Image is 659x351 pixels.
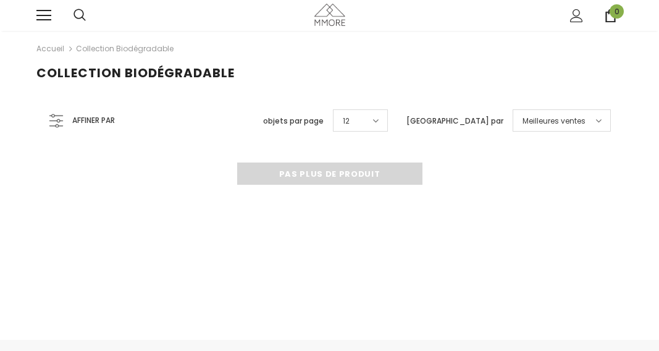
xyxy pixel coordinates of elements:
span: Collection biodégradable [36,64,235,82]
label: [GEOGRAPHIC_DATA] par [406,115,503,127]
span: Affiner par [72,114,115,127]
span: Meilleures ventes [523,115,586,127]
label: objets par page [263,115,324,127]
a: Accueil [36,41,64,56]
a: Collection biodégradable [76,43,174,54]
a: 0 [604,9,617,22]
img: Cas MMORE [314,4,345,25]
span: 0 [610,4,624,19]
span: 12 [343,115,350,127]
